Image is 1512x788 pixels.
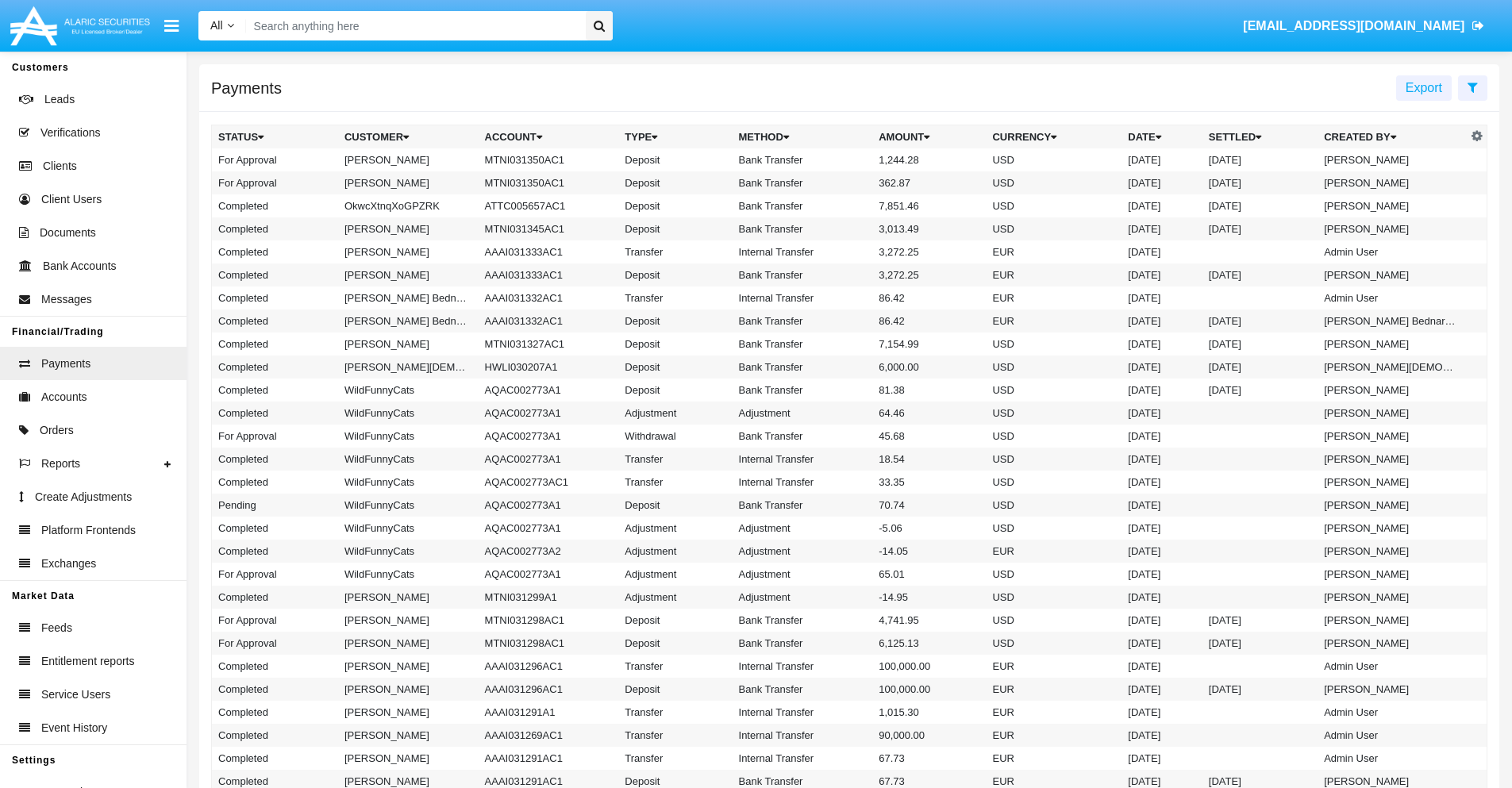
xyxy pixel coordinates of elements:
[212,655,338,678] td: Completed
[1202,379,1318,402] td: [DATE]
[479,747,619,770] td: AAAI031291AC1
[733,402,873,425] td: Adjustment
[618,240,732,263] td: Transfer
[1318,494,1467,517] td: [PERSON_NAME]
[338,286,479,309] td: [PERSON_NAME] BednarNotEnoughMoney
[338,678,479,701] td: [PERSON_NAME]
[986,471,1121,494] td: USD
[1202,332,1318,356] td: [DATE]
[618,425,732,448] td: Withdrawal
[618,263,732,286] td: Deposit
[1121,263,1202,286] td: [DATE]
[1202,309,1318,332] td: [DATE]
[733,309,873,332] td: Bank Transfer
[733,747,873,770] td: Internal Transfer
[338,701,479,724] td: [PERSON_NAME]
[1202,609,1318,632] td: [DATE]
[1121,379,1202,402] td: [DATE]
[212,217,338,240] td: Completed
[479,724,619,747] td: AAAI031269AC1
[1318,517,1467,540] td: [PERSON_NAME]
[1318,701,1467,724] td: Admin User
[1396,75,1452,101] button: Export
[212,586,338,609] td: Completed
[618,609,732,632] td: Deposit
[479,217,619,240] td: MTNI031345AC1
[212,678,338,701] td: Completed
[986,217,1121,240] td: USD
[618,540,732,563] td: Adjustment
[1121,148,1202,171] td: [DATE]
[338,471,479,494] td: WildFunnyCats
[41,720,107,736] span: Event History
[618,402,732,425] td: Adjustment
[1318,425,1467,448] td: [PERSON_NAME]
[479,125,619,149] th: Account
[338,356,479,379] td: [PERSON_NAME][DEMOGRAPHIC_DATA]
[338,171,479,194] td: [PERSON_NAME]
[1202,217,1318,240] td: [DATE]
[986,332,1121,356] td: USD
[479,609,619,632] td: MTNI031298AC1
[733,586,873,609] td: Adjustment
[1236,4,1492,48] a: [EMAIL_ADDRESS][DOMAIN_NAME]
[1121,517,1202,540] td: [DATE]
[35,489,132,505] span: Create Adjustments
[1202,356,1318,379] td: [DATE]
[1202,125,1318,149] th: Settled
[1318,332,1467,356] td: [PERSON_NAME]
[733,263,873,286] td: Bank Transfer
[212,563,338,586] td: For Approval
[618,701,732,724] td: Transfer
[479,379,619,402] td: AQAC002773A1
[986,286,1121,309] td: EUR
[618,286,732,309] td: Transfer
[212,747,338,770] td: Completed
[986,240,1121,263] td: EUR
[479,517,619,540] td: AQAC002773A1
[1318,356,1467,379] td: [PERSON_NAME][DEMOGRAPHIC_DATA]
[986,563,1121,586] td: USD
[618,724,732,747] td: Transfer
[872,332,986,356] td: 7,154.99
[733,425,873,448] td: Bank Transfer
[212,240,338,263] td: Completed
[479,540,619,563] td: AQAC002773A2
[1318,471,1467,494] td: [PERSON_NAME]
[41,522,136,539] span: Platform Frontends
[212,402,338,425] td: Completed
[986,678,1121,701] td: EUR
[1121,194,1202,217] td: [DATE]
[733,724,873,747] td: Internal Transfer
[872,701,986,724] td: 1,015.30
[212,609,338,632] td: For Approval
[1121,425,1202,448] td: [DATE]
[986,632,1121,655] td: USD
[733,194,873,217] td: Bank Transfer
[1121,402,1202,425] td: [DATE]
[1318,240,1467,263] td: Admin User
[986,402,1121,425] td: USD
[1121,632,1202,655] td: [DATE]
[1202,194,1318,217] td: [DATE]
[1202,171,1318,194] td: [DATE]
[618,655,732,678] td: Transfer
[872,540,986,563] td: -14.05
[986,655,1121,678] td: EUR
[41,356,90,372] span: Payments
[986,309,1121,332] td: EUR
[733,701,873,724] td: Internal Transfer
[338,125,479,149] th: Customer
[618,332,732,356] td: Deposit
[872,494,986,517] td: 70.74
[986,540,1121,563] td: EUR
[338,194,479,217] td: OkwcXtnqXoGPZRK
[872,724,986,747] td: 90,000.00
[618,356,732,379] td: Deposit
[986,517,1121,540] td: USD
[338,655,479,678] td: [PERSON_NAME]
[733,240,873,263] td: Internal Transfer
[1202,678,1318,701] td: [DATE]
[872,217,986,240] td: 3,013.49
[1318,586,1467,609] td: [PERSON_NAME]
